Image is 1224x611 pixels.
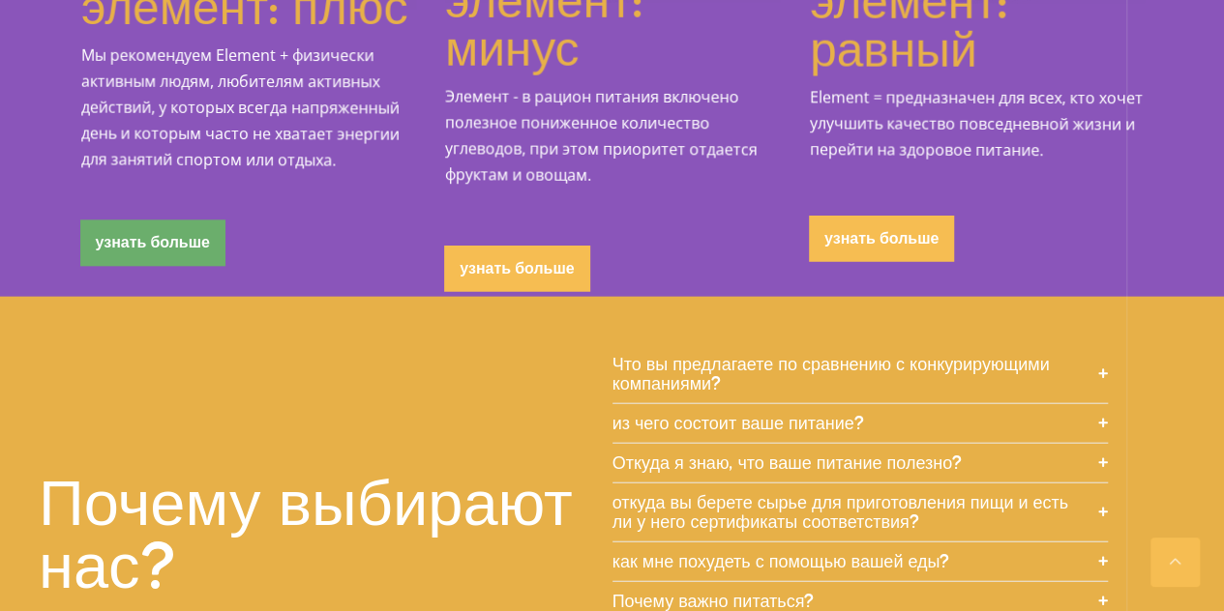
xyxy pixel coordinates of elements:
font: узнать больше [96,232,210,252]
font: узнать больше [460,258,574,278]
font: Что вы предлагаете по сравнению с конкурирующими компаниями? [612,353,1050,394]
font: Почему выбирают нас? [39,463,573,607]
a: узнать больше [444,246,589,292]
font: Элемент - в рацион питания включено полезное пониженное количество углеводов, при этом приоритет ... [445,86,758,186]
a: узнать больше [809,216,954,262]
font: Откуда я знаю, что ваше питание полезно? [612,451,963,474]
font: Мы рекомендуем Element + физически активным людям, любителям активных действий, у которых всегда ... [80,45,399,172]
font: из чего состоит ваше питание? [612,412,864,434]
font: узнать больше [824,228,939,248]
font: Element = предназначен для всех, кто хочет улучшить качество повседневной жизни и перейти на здор... [810,87,1143,161]
a: узнать больше [80,219,225,266]
font: как мне похудеть с помощью вашей еды? [612,550,950,572]
font: откуда вы берете сырье для приготовления пищи и есть ли у него сертификаты соответствия? [612,491,1068,533]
